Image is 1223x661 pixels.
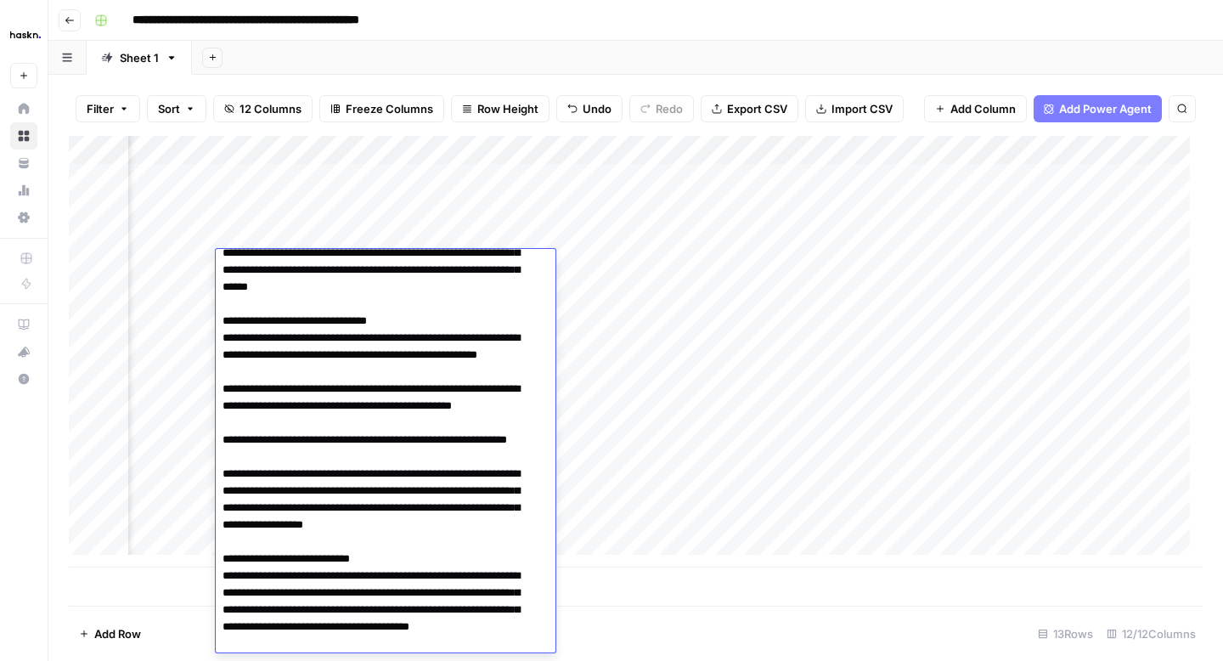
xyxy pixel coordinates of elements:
[477,100,538,117] span: Row Height
[11,339,37,364] div: What's new?
[10,177,37,204] a: Usage
[10,204,37,231] a: Settings
[10,20,41,50] img: Haskn Logo
[319,95,444,122] button: Freeze Columns
[831,100,893,117] span: Import CSV
[240,100,302,117] span: 12 Columns
[727,100,787,117] span: Export CSV
[94,625,141,642] span: Add Row
[583,100,611,117] span: Undo
[10,338,37,365] button: What's new?
[701,95,798,122] button: Export CSV
[10,365,37,393] button: Help + Support
[556,95,623,122] button: Undo
[120,49,159,66] div: Sheet 1
[1059,100,1152,117] span: Add Power Agent
[629,95,694,122] button: Redo
[1031,620,1100,647] div: 13 Rows
[805,95,904,122] button: Import CSV
[10,14,37,56] button: Workspace: Haskn
[346,100,433,117] span: Freeze Columns
[10,311,37,338] a: AirOps Academy
[950,100,1016,117] span: Add Column
[69,620,151,647] button: Add Row
[1034,95,1162,122] button: Add Power Agent
[10,95,37,122] a: Home
[451,95,550,122] button: Row Height
[147,95,206,122] button: Sort
[924,95,1027,122] button: Add Column
[10,150,37,177] a: Your Data
[10,122,37,150] a: Browse
[213,95,313,122] button: 12 Columns
[1100,620,1203,647] div: 12/12 Columns
[87,100,114,117] span: Filter
[158,100,180,117] span: Sort
[76,95,140,122] button: Filter
[656,100,683,117] span: Redo
[87,41,192,75] a: Sheet 1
